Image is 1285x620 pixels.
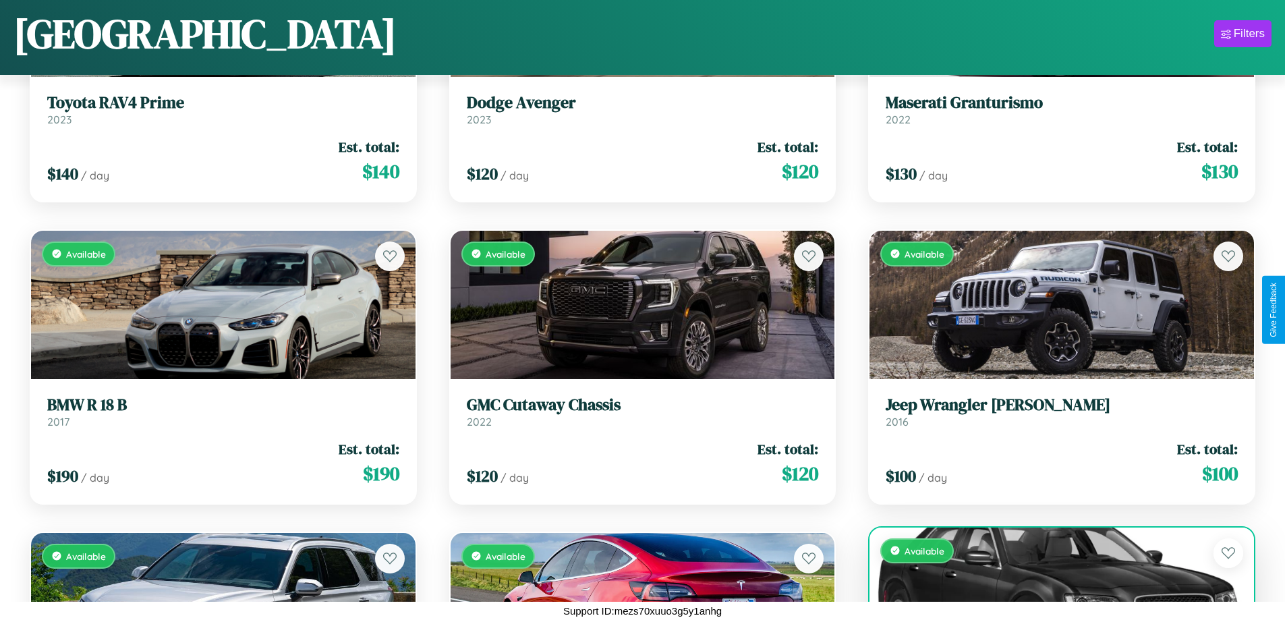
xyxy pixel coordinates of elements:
[886,395,1238,428] a: Jeep Wrangler [PERSON_NAME]2016
[47,395,399,428] a: BMW R 18 B2017
[339,137,399,157] span: Est. total:
[467,163,498,185] span: $ 120
[363,460,399,487] span: $ 190
[1214,20,1272,47] button: Filters
[886,113,911,126] span: 2022
[886,163,917,185] span: $ 130
[501,471,529,484] span: / day
[81,471,109,484] span: / day
[886,465,916,487] span: $ 100
[1202,460,1238,487] span: $ 100
[758,137,818,157] span: Est. total:
[47,113,72,126] span: 2023
[66,248,106,260] span: Available
[886,415,909,428] span: 2016
[1177,137,1238,157] span: Est. total:
[501,169,529,182] span: / day
[339,439,399,459] span: Est. total:
[47,93,399,113] h3: Toyota RAV4 Prime
[47,93,399,126] a: Toyota RAV4 Prime2023
[919,169,948,182] span: / day
[467,395,819,428] a: GMC Cutaway Chassis2022
[1177,439,1238,459] span: Est. total:
[1201,158,1238,185] span: $ 130
[919,471,947,484] span: / day
[886,93,1238,113] h3: Maserati Granturismo
[467,93,819,126] a: Dodge Avenger2023
[905,545,944,557] span: Available
[1269,283,1278,337] div: Give Feedback
[905,248,944,260] span: Available
[886,395,1238,415] h3: Jeep Wrangler [PERSON_NAME]
[1234,27,1265,40] div: Filters
[81,169,109,182] span: / day
[47,163,78,185] span: $ 140
[486,248,525,260] span: Available
[886,93,1238,126] a: Maserati Granturismo2022
[563,602,722,620] p: Support ID: mezs70xuuo3g5y1anhg
[782,158,818,185] span: $ 120
[467,113,491,126] span: 2023
[467,415,492,428] span: 2022
[47,465,78,487] span: $ 190
[758,439,818,459] span: Est. total:
[467,465,498,487] span: $ 120
[47,415,69,428] span: 2017
[467,395,819,415] h3: GMC Cutaway Chassis
[362,158,399,185] span: $ 140
[467,93,819,113] h3: Dodge Avenger
[66,551,106,562] span: Available
[782,460,818,487] span: $ 120
[486,551,525,562] span: Available
[47,395,399,415] h3: BMW R 18 B
[13,6,397,61] h1: [GEOGRAPHIC_DATA]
